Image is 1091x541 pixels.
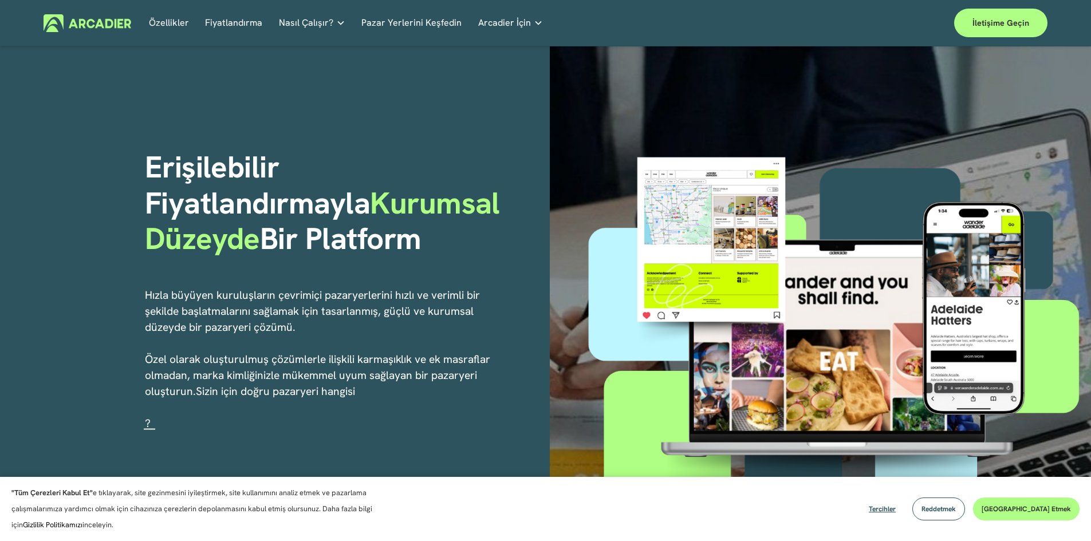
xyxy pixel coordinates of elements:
[478,17,531,29] font: Arcadier İçin
[982,504,1071,514] font: [GEOGRAPHIC_DATA] etmek
[112,520,113,530] font: .
[145,147,371,222] font: Erişilebilir Fiyatlandırmayla
[860,497,904,520] button: Tercihler
[44,14,131,32] img: Arcadier
[149,17,189,29] font: Özellikler
[205,14,262,32] a: Fiyatlandırma
[145,416,151,431] font: ?
[82,520,112,530] font: inceleyin
[1034,486,1091,541] iframe: Chat Widget
[145,352,493,398] font: Özel olarak oluşturulmuş çözümlerle ilişkili karmaşıklık ve ek masraflar olmadan, marka kimliğini...
[478,14,543,32] a: klasör açılır menüsü
[869,504,896,514] font: Tercihler
[279,17,333,29] font: Nasıl Çalışır?
[11,488,372,530] font: , site gezinmesini iyileştirmek, site kullanımını analiz etmek ve pazarlama çalışmalarımıza yardı...
[921,504,956,514] font: Reddetmek
[23,520,82,530] a: Gizlilik Politikamızı
[954,9,1047,37] a: İletişime geçin
[145,288,483,334] font: Hızla büyüyen kuruluşların çevrimiçi pazaryerlerini hızlı ve verimli bir şekilde başlatmalarını s...
[205,17,262,29] font: Fiyatlandırma
[972,18,1029,28] font: İletişime geçin
[361,14,462,32] a: Pazar Yerlerini Keşfedin
[149,14,189,32] a: Özellikler
[973,497,1080,520] button: [GEOGRAPHIC_DATA] etmek
[93,488,131,497] font: e tıklayarak
[912,497,965,520] button: Reddetmek
[145,183,508,258] font: Kurumsal Düzeyde
[361,17,462,29] font: Pazar Yerlerini Keşfedin
[11,488,93,497] font: "Tüm Çerezleri Kabul Et"
[196,384,355,398] a: Sizin için doğru pazaryeri hangisi
[279,14,345,32] a: klasör açılır menüsü
[260,219,422,258] font: Bir Platform
[1034,486,1091,541] div: Sohbet Aracı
